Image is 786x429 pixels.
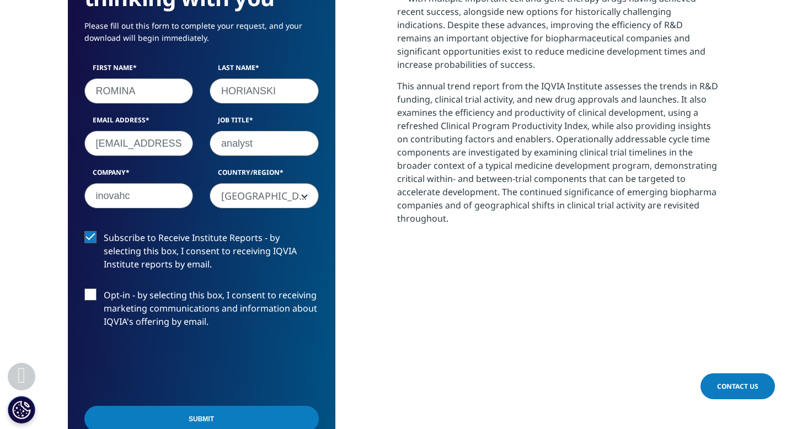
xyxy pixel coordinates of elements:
span: Brazil [210,184,318,209]
button: Cookies Settings [8,396,35,423]
a: Contact Us [701,373,775,399]
span: Contact Us [717,382,758,391]
label: Company [84,168,194,183]
label: Subscribe to Receive Institute Reports - by selecting this box, I consent to receiving IQVIA Inst... [84,231,319,277]
label: Last Name [210,63,319,78]
span: Brazil [210,183,319,208]
label: First Name [84,63,194,78]
label: Opt-in - by selecting this box, I consent to receiving marketing communications and information a... [84,288,319,334]
iframe: reCAPTCHA [84,346,252,389]
p: This annual trend report from the IQVIA Institute assesses the trends in R&D funding, clinical tr... [397,79,719,233]
label: Job Title [210,115,319,131]
p: Please fill out this form to complete your request, and your download will begin immediately. [84,20,319,52]
label: Country/Region [210,168,319,183]
label: Email Address [84,115,194,131]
